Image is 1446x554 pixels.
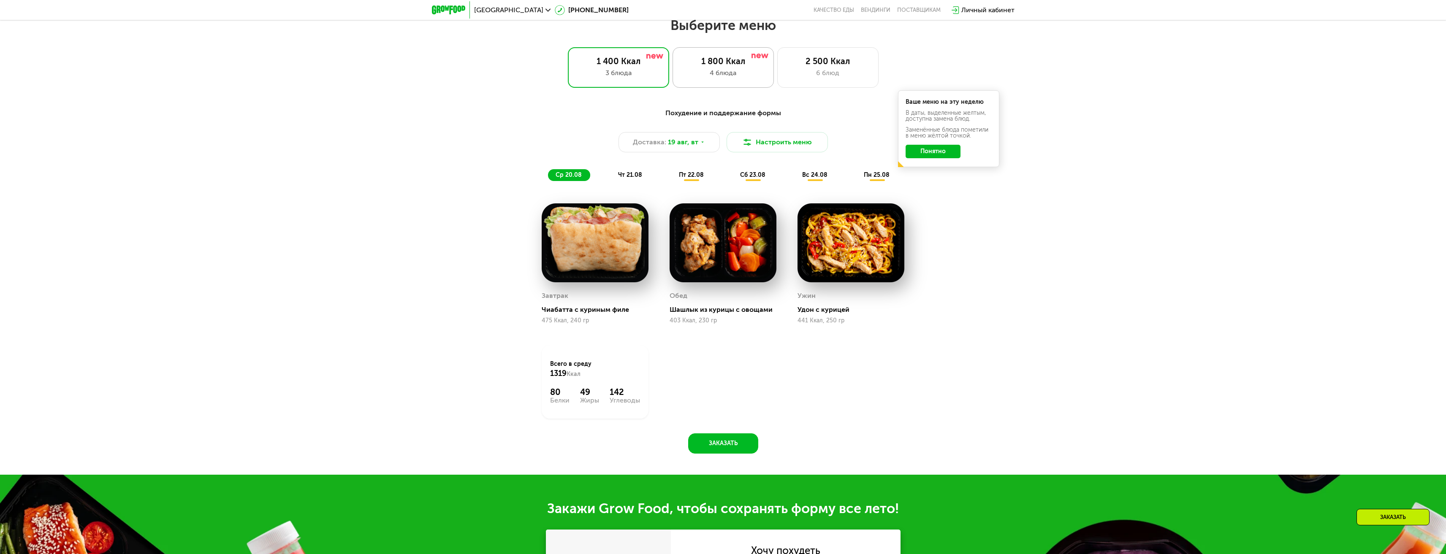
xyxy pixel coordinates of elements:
[610,387,640,397] div: 142
[542,305,655,314] div: Чиабатта с куриным филе
[786,56,870,66] div: 2 500 Ккал
[798,305,911,314] div: Удон с курицей
[798,289,816,302] div: Ужин
[610,397,640,404] div: Углеводы
[474,7,543,14] span: [GEOGRAPHIC_DATA]
[727,132,828,152] button: Настроить меню
[961,5,1015,15] div: Личный кабинет
[542,289,568,302] div: Завтрак
[556,171,582,178] span: ср 20.08
[580,397,599,404] div: Жиры
[550,397,570,404] div: Белки
[740,171,765,178] span: сб 23.08
[679,171,704,178] span: пт 22.08
[577,56,660,66] div: 1 400 Ккал
[802,171,827,178] span: вс 24.08
[861,7,890,14] a: Вендинги
[906,127,992,139] div: Заменённые блюда пометили в меню жёлтой точкой.
[906,145,960,158] button: Понятно
[668,137,698,147] span: 19 авг, вт
[681,56,765,66] div: 1 800 Ккал
[906,110,992,122] div: В даты, выделенные желтым, доступна замена блюд.
[681,68,765,78] div: 4 блюда
[567,370,581,378] span: Ккал
[670,317,776,324] div: 403 Ккал, 230 гр
[550,369,567,378] span: 1319
[798,317,904,324] div: 441 Ккал, 250 гр
[688,433,758,454] button: Заказать
[473,108,973,119] div: Похудение и поддержание формы
[618,171,642,178] span: чт 21.08
[864,171,890,178] span: пн 25.08
[542,317,648,324] div: 475 Ккал, 240 гр
[633,137,666,147] span: Доставка:
[786,68,870,78] div: 6 блюд
[670,305,783,314] div: Шашлык из курицы с овощами
[670,289,687,302] div: Обед
[550,387,570,397] div: 80
[555,5,629,15] a: [PHONE_NUMBER]
[814,7,854,14] a: Качество еды
[577,68,660,78] div: 3 блюда
[580,387,599,397] div: 49
[897,7,941,14] div: поставщикам
[550,360,640,378] div: Всего в среду
[906,99,992,105] div: Ваше меню на эту неделю
[27,17,1419,34] h2: Выберите меню
[1356,509,1430,525] div: Заказать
